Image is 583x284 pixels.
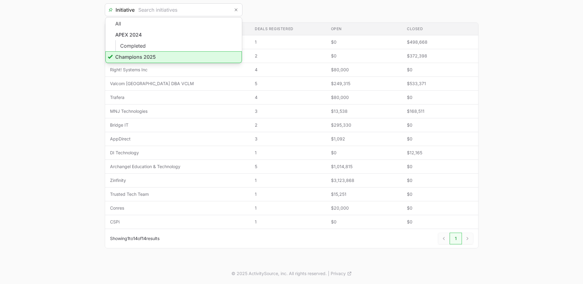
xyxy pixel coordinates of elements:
[250,23,326,35] th: Deals registered
[328,270,329,277] span: |
[407,150,473,156] span: $12,165
[331,122,397,128] span: $295,330
[110,205,245,211] span: Conres
[110,219,245,225] span: CSPi
[105,3,479,248] section: Deals Filters
[255,177,321,183] span: 1
[255,150,321,156] span: 1
[407,177,473,183] span: $0
[407,205,473,211] span: $0
[255,136,321,142] span: 3
[331,219,397,225] span: $0
[331,205,397,211] span: $20,000
[110,177,245,183] span: Zinfinity
[407,122,473,128] span: $0
[331,94,397,101] span: $80,000
[331,164,397,170] span: $1,014,815
[110,108,245,114] span: MNJ Technologies
[127,236,129,241] span: 1
[110,94,245,101] span: Trafera
[331,53,397,59] span: $0
[255,39,321,45] span: 1
[133,236,138,241] span: 14
[331,39,397,45] span: $0
[255,191,321,197] span: 1
[110,136,245,142] span: AppDirect
[326,23,402,35] th: Open
[407,108,473,114] span: $168,511
[331,150,397,156] span: $0
[331,81,397,87] span: $249,315
[255,81,321,87] span: 5
[255,94,321,101] span: 4
[331,177,397,183] span: $3,123,868
[255,53,321,59] span: 2
[402,23,478,35] th: Closed
[105,6,135,14] span: Initiative
[110,235,160,242] p: Showing to of results
[255,67,321,73] span: 4
[110,67,245,73] span: Right! Systems Inc
[407,94,473,101] span: $0
[255,205,321,211] span: 1
[450,233,462,244] a: 1
[407,164,473,170] span: $0
[407,81,473,87] span: $533,371
[255,219,321,225] span: 1
[110,191,245,197] span: Trusted Tech Team
[331,136,397,142] span: $1,092
[255,122,321,128] span: 2
[407,219,473,225] span: $0
[331,108,397,114] span: $13,538
[407,136,473,142] span: $0
[142,236,146,241] span: 14
[407,191,473,197] span: $0
[230,4,242,16] button: Remove
[110,81,245,87] span: Valcom [GEOGRAPHIC_DATA] DBA VCLM
[255,108,321,114] span: 3
[407,67,473,73] span: $0
[110,122,245,128] span: Bridge IT
[331,67,397,73] span: $80,000
[135,4,230,16] input: Search initiatives
[407,39,473,45] span: $498,668
[110,150,245,156] span: DI Technology
[110,164,245,170] span: Archangel Education & Technology
[255,164,321,170] span: 5
[331,270,352,277] a: Privacy
[407,53,473,59] span: $372,398
[331,191,397,197] span: $15,251
[231,270,327,277] p: © 2025 ActivitySource, inc. All rights reserved.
